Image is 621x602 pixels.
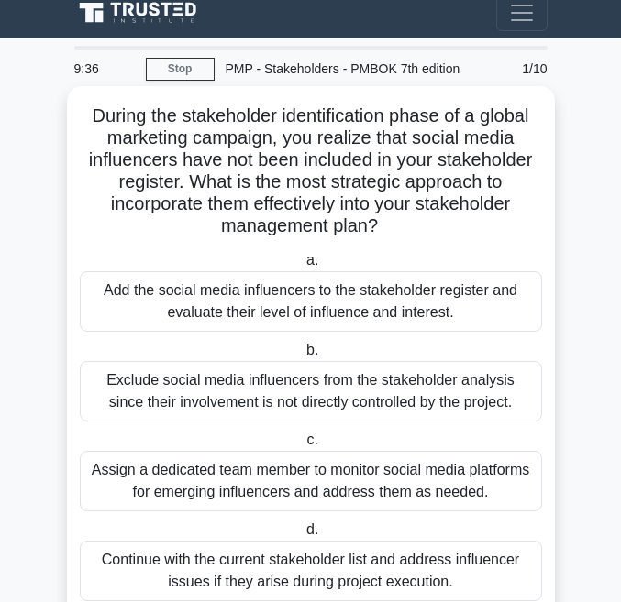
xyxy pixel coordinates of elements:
[80,451,542,511] div: Assign a dedicated team member to monitor social media platforms for emerging influencers and add...
[306,252,318,268] span: a.
[307,432,318,447] span: c.
[476,50,559,87] div: 1/10
[306,342,318,357] span: b.
[146,58,215,81] a: Stop
[80,361,542,421] div: Exclude social media influencers from the stakeholder analysis since their involvement is not dir...
[63,50,146,87] div: 9:36
[80,541,542,601] div: Continue with the current stakeholder list and address influencer issues if they arise during pro...
[215,50,476,87] div: PMP - Stakeholders - PMBOK 7th edition
[80,271,542,332] div: Add the social media influencers to the stakeholder register and evaluate their level of influenc...
[78,104,544,238] h5: During the stakeholder identification phase of a global marketing campaign, you realize that soci...
[306,521,318,537] span: d.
